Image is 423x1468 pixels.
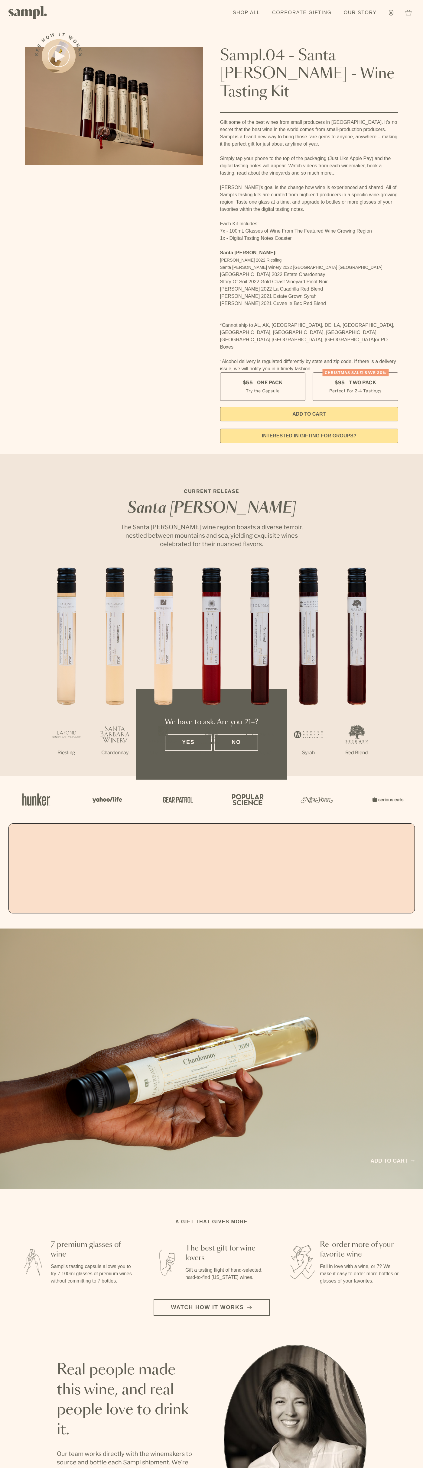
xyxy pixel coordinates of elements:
a: Shop All [230,6,263,19]
p: Red Blend [236,749,284,756]
button: Add to Cart [220,407,399,421]
span: $55 - One Pack [243,379,283,386]
li: 4 / 7 [187,568,236,776]
button: See how it works [42,39,76,73]
p: Red Blend [333,749,381,756]
small: Try the Capsule [246,388,279,394]
img: Sampl logo [8,6,47,19]
a: Our Story [341,6,380,19]
li: 6 / 7 [284,568,333,776]
p: Chardonnay [139,749,187,756]
a: Add to cart [370,1157,415,1165]
p: Syrah [284,749,333,756]
a: Corporate Gifting [269,6,335,19]
li: 3 / 7 [139,568,187,776]
li: 2 / 7 [91,568,139,776]
a: interested in gifting for groups? [220,429,399,443]
span: $95 - Two Pack [335,379,376,386]
div: Christmas SALE! Save 20% [322,369,389,376]
li: 5 / 7 [236,568,284,776]
p: Pinot Noir [187,749,236,756]
li: 7 / 7 [333,568,381,776]
img: Sampl.04 - Santa Barbara - Wine Tasting Kit [25,47,203,165]
small: Perfect For 2-4 Tastings [329,388,381,394]
li: 1 / 7 [42,568,91,776]
p: Chardonnay [91,749,139,756]
p: Riesling [42,749,91,756]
